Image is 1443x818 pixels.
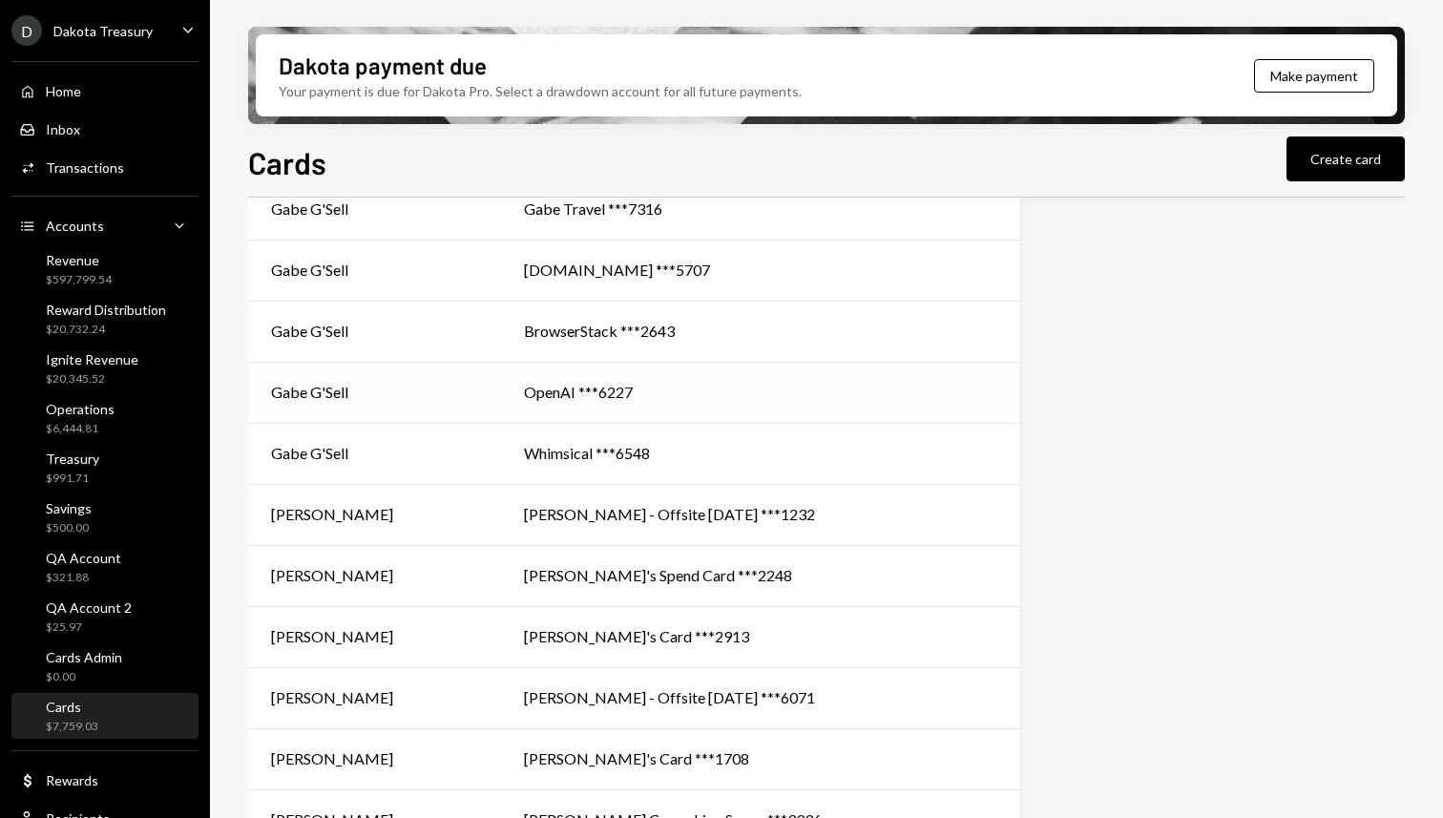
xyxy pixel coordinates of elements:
[11,445,199,491] a: Treasury$991.71
[524,259,996,282] div: [DOMAIN_NAME] ***5707
[524,564,996,587] div: [PERSON_NAME]'s Spend Card ***2248
[53,23,153,39] div: Dakota Treasury
[11,346,199,391] a: Ignite Revenue$20,345.52
[11,395,199,441] a: Operations$6,444.81
[271,259,348,282] div: Gabe G'Sell
[279,81,802,101] div: Your payment is due for Dakota Pro. Select a drawdown account for all future payments.
[46,159,124,176] div: Transactions
[46,401,115,417] div: Operations
[271,686,393,709] div: [PERSON_NAME]
[524,503,996,526] div: [PERSON_NAME] - Offsite [DATE] ***1232
[46,550,121,566] div: QA Account
[11,296,199,342] a: Reward Distribution$20,732.24
[46,351,138,367] div: Ignite Revenue
[271,625,393,648] div: [PERSON_NAME]
[11,763,199,797] a: Rewards
[1286,136,1405,181] button: Create card
[46,500,92,516] div: Savings
[46,619,132,636] div: $25.97
[524,686,996,709] div: [PERSON_NAME] - Offsite [DATE] ***6071
[248,143,326,181] h1: Cards
[524,747,996,770] div: [PERSON_NAME]'s Card ***1708
[11,15,42,46] div: D
[11,594,199,640] a: QA Account 2$25.97
[271,503,393,526] div: [PERSON_NAME]
[46,421,115,437] div: $6,444.81
[46,252,112,268] div: Revenue
[271,381,348,404] div: Gabe G'Sell
[11,544,199,590] a: QA Account$321.88
[11,693,199,739] a: Cards$7,759.03
[46,83,81,99] div: Home
[11,150,199,184] a: Transactions
[271,320,348,343] div: Gabe G'Sell
[46,520,92,536] div: $500.00
[524,198,996,220] div: Gabe Travel ***7316
[524,442,996,465] div: Whimsical ***6548
[46,699,98,715] div: Cards
[524,625,996,648] div: [PERSON_NAME]'s Card ***2913
[11,73,199,108] a: Home
[279,50,487,81] div: Dakota payment due
[46,772,98,788] div: Rewards
[46,371,138,388] div: $20,345.52
[46,302,166,318] div: Reward Distribution
[46,570,121,586] div: $321.88
[46,719,98,735] div: $7,759.03
[271,564,393,587] div: [PERSON_NAME]
[46,471,99,487] div: $991.71
[46,322,166,338] div: $20,732.24
[271,747,393,770] div: [PERSON_NAME]
[1254,59,1374,93] button: Make payment
[46,649,122,665] div: Cards Admin
[11,643,199,689] a: Cards Admin$0.00
[11,246,199,292] a: Revenue$597,799.54
[11,112,199,146] a: Inbox
[271,442,348,465] div: Gabe G'Sell
[271,198,348,220] div: Gabe G'Sell
[46,451,99,467] div: Treasury
[11,494,199,540] a: Savings$500.00
[11,208,199,242] a: Accounts
[46,218,104,234] div: Accounts
[46,599,132,616] div: QA Account 2
[524,320,996,343] div: BrowserStack ***2643
[46,272,112,288] div: $597,799.54
[46,121,80,137] div: Inbox
[46,669,122,685] div: $0.00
